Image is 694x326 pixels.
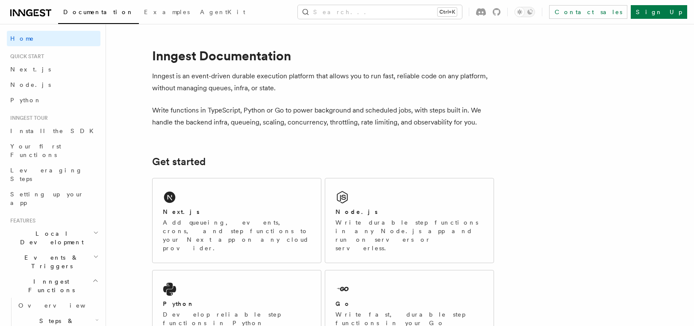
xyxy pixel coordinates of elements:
[335,207,378,216] h2: Node.js
[152,104,494,128] p: Write functions in TypeScript, Python or Go to power background and scheduled jobs, with steps bu...
[7,53,44,60] span: Quick start
[7,274,100,298] button: Inngest Functions
[438,8,457,16] kbd: Ctrl+K
[163,218,311,252] p: Add queueing, events, crons, and step functions to your Next app on any cloud provider.
[7,250,100,274] button: Events & Triggers
[10,97,41,104] span: Python
[10,81,51,88] span: Node.js
[7,187,100,210] a: Setting up your app
[195,3,250,23] a: AgentKit
[152,178,321,263] a: Next.jsAdd queueing, events, crons, and step functions to your Next app on any cloud provider.
[325,178,494,263] a: Node.jsWrite durable step functions in any Node.js app and run on servers or serverless.
[7,123,100,139] a: Install the SDK
[335,299,351,308] h2: Go
[549,5,627,19] a: Contact sales
[515,7,535,17] button: Toggle dark mode
[7,277,92,294] span: Inngest Functions
[152,48,494,63] h1: Inngest Documentation
[7,92,100,108] a: Python
[10,34,34,43] span: Home
[10,127,99,134] span: Install the SDK
[15,298,100,313] a: Overview
[7,253,93,270] span: Events & Triggers
[10,191,84,206] span: Setting up your app
[144,9,190,15] span: Examples
[200,9,245,15] span: AgentKit
[631,5,687,19] a: Sign Up
[10,143,61,158] span: Your first Functions
[7,31,100,46] a: Home
[7,139,100,163] a: Your first Functions
[7,226,100,250] button: Local Development
[335,218,483,252] p: Write durable step functions in any Node.js app and run on servers or serverless.
[152,156,206,168] a: Get started
[298,5,462,19] button: Search...Ctrl+K
[163,207,200,216] h2: Next.js
[58,3,139,24] a: Documentation
[152,70,494,94] p: Inngest is an event-driven durable execution platform that allows you to run fast, reliable code ...
[10,167,82,182] span: Leveraging Steps
[7,115,48,122] span: Inngest tour
[7,163,100,187] a: Leveraging Steps
[7,217,35,224] span: Features
[10,66,51,73] span: Next.js
[7,229,93,246] span: Local Development
[7,77,100,92] a: Node.js
[18,302,106,309] span: Overview
[139,3,195,23] a: Examples
[163,299,194,308] h2: Python
[63,9,134,15] span: Documentation
[7,62,100,77] a: Next.js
